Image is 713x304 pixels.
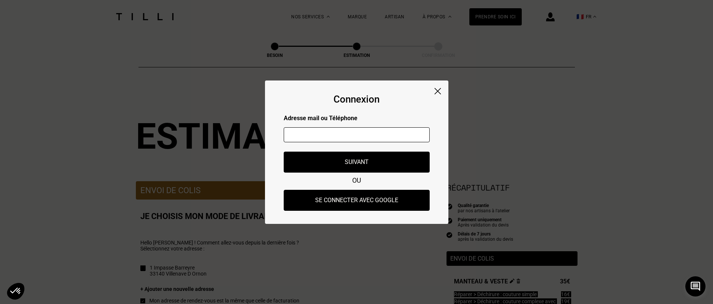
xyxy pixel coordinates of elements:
[352,176,361,184] span: OU
[435,88,441,94] img: close
[284,152,430,173] button: Suivant
[284,115,430,122] p: Adresse mail ou Téléphone
[333,94,380,105] div: Connexion
[284,190,430,211] button: Se connecter avec Google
